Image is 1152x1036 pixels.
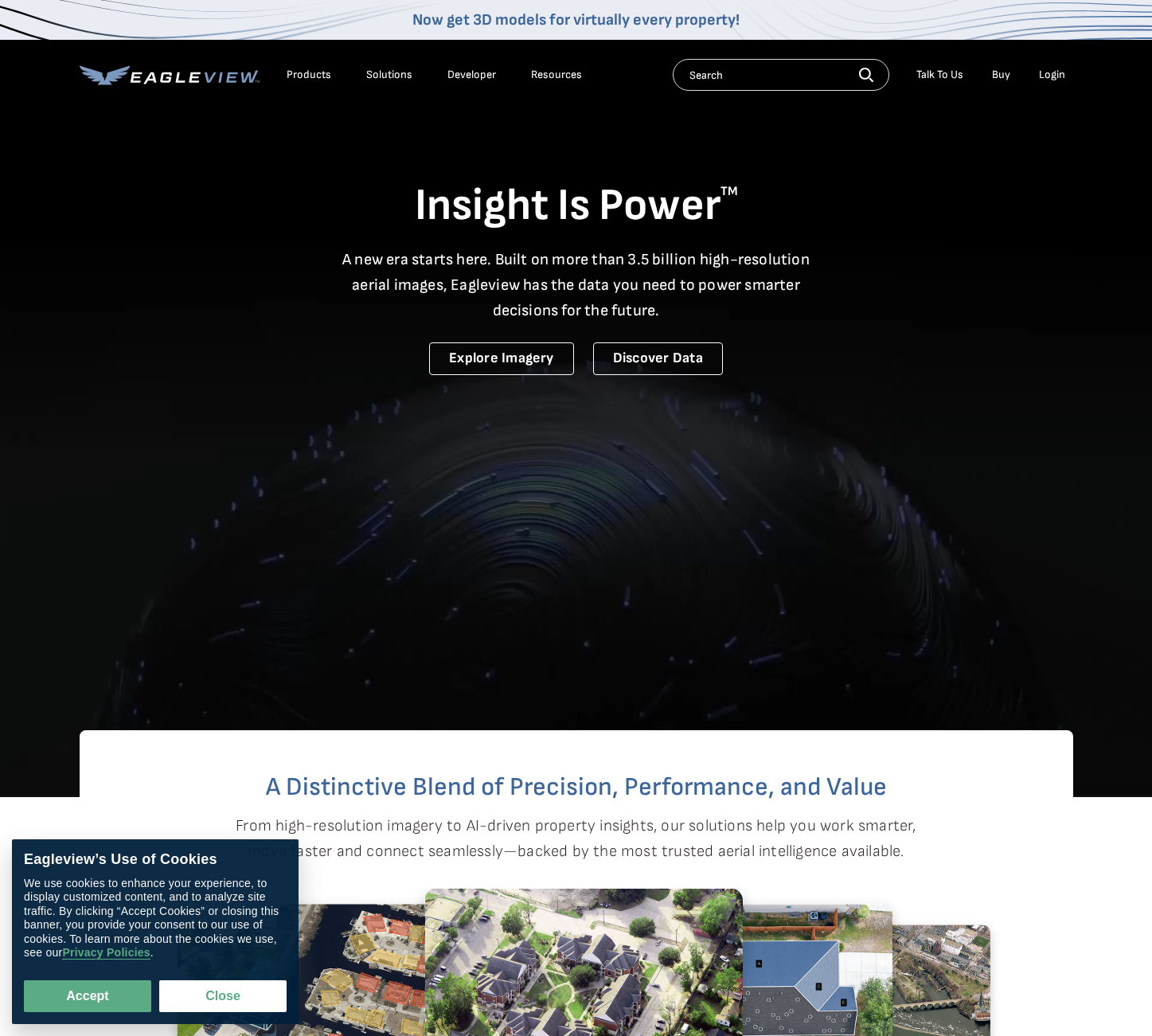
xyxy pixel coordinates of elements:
div: Talk To Us [916,68,963,82]
a: Developer [447,68,496,82]
div: Login [1039,68,1065,82]
p: From high-resolution imagery to AI-driven property insights, our solutions help you work smarter,... [236,813,917,864]
button: Accept [24,980,151,1012]
div: Solutions [366,68,412,82]
a: Buy [992,68,1010,82]
a: Explore Imagery [429,342,574,375]
div: Products [287,68,331,82]
h2: A Distinctive Blend of Precision, Performance, and Value [143,775,1009,800]
h1: Insight Is Power [80,178,1073,234]
div: Resources [531,68,582,82]
a: Discover Data [593,342,723,375]
button: Close [159,980,287,1012]
p: A new era starts here. Built on more than 3.5 billion high-resolution aerial images, Eagleview ha... [333,247,820,323]
div: We use cookies to enhance your experience, to display customized content, and to analyze site tra... [24,877,287,960]
div: Eagleview’s Use of Cookies [24,851,287,869]
a: Now get 3D models for virtually every property! [412,10,740,29]
sup: TM [720,184,738,199]
a: Privacy Policies [62,947,150,960]
input: Search [673,59,889,91]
